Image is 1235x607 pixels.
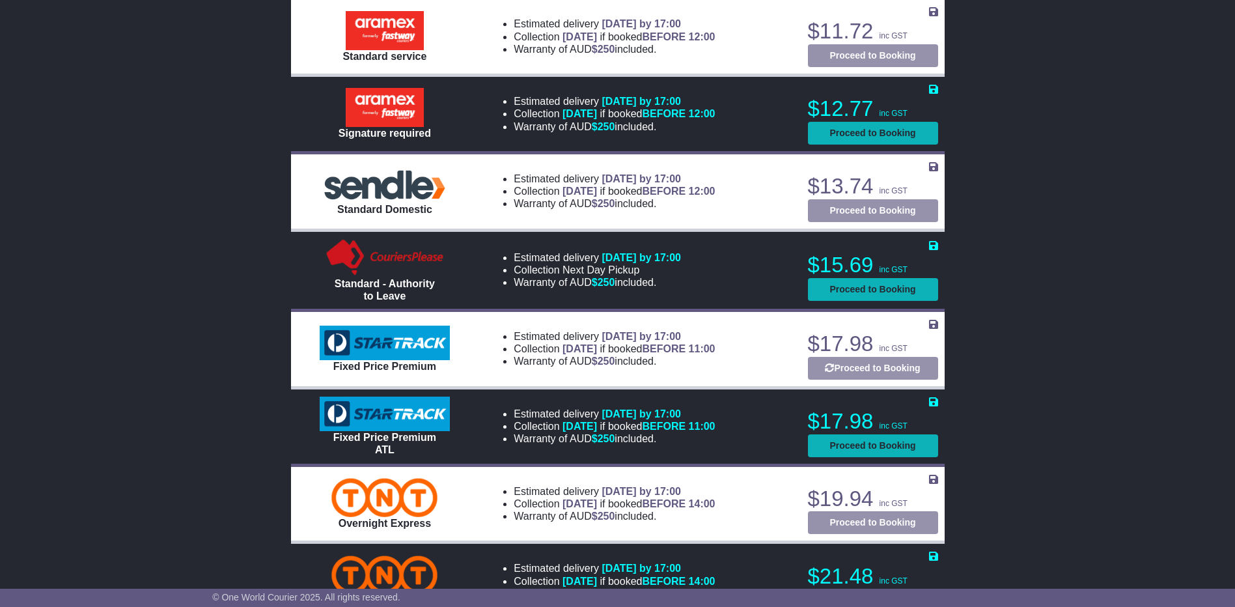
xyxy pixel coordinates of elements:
span: inc GST [880,186,908,195]
span: if booked [562,186,715,197]
span: [DATE] [562,498,597,509]
li: Collection [514,185,715,197]
span: [DATE] by 17:00 [602,96,681,107]
span: $ [592,198,615,209]
span: if booked [562,31,715,42]
span: [DATE] [562,31,597,42]
span: [DATE] [562,186,597,197]
li: Collection [514,498,715,510]
span: 250 [598,511,615,522]
span: [DATE] by 17:00 [602,563,681,574]
span: 250 [598,198,615,209]
img: TNT Domestic: Road Express [331,556,437,595]
img: Sendle: Standard Domestic [320,167,450,203]
span: $ [592,277,615,288]
li: Warranty of AUD included. [514,587,715,600]
li: Warranty of AUD included. [514,510,715,522]
span: 250 [598,277,615,288]
span: $ [592,588,615,599]
span: BEFORE [642,31,686,42]
li: Warranty of AUD included. [514,197,715,210]
span: if booked [562,108,715,119]
span: Standard - Authority to Leave [335,278,435,302]
li: Collection [514,575,715,587]
button: Proceed to Booking [808,278,938,301]
p: $12.77 [808,96,938,122]
span: if booked [562,576,715,587]
li: Collection [514,31,715,43]
span: inc GST [880,109,908,118]
img: TNT Domestic: Overnight Express [331,478,437,517]
span: [DATE] by 17:00 [602,252,681,263]
button: Proceed to Booking [808,434,938,457]
span: inc GST [880,576,908,586]
span: [DATE] by 17:00 [602,18,681,29]
button: Proceed to Booking [808,44,938,67]
span: if booked [562,498,715,509]
span: 12:00 [689,108,715,119]
li: Estimated delivery [514,562,715,574]
p: $13.74 [808,173,938,199]
span: Overnight Express [339,518,431,529]
span: Standard service [342,51,426,62]
p: $21.48 [808,563,938,589]
span: [DATE] [562,343,597,354]
span: BEFORE [642,421,686,432]
span: 250 [598,433,615,444]
li: Collection [514,420,715,432]
span: [DATE] [562,576,597,587]
li: Collection [514,107,715,120]
span: BEFORE [642,108,686,119]
img: Aramex: Signature required [346,88,424,127]
p: $19.94 [808,486,938,512]
span: 14:00 [689,498,715,509]
span: 12:00 [689,31,715,42]
li: Collection [514,343,715,355]
span: [DATE] [562,421,597,432]
span: 14:00 [689,576,715,587]
p: $11.72 [808,18,938,44]
li: Warranty of AUD included. [514,276,681,289]
span: [DATE] by 17:00 [602,486,681,497]
img: StarTrack: Fixed Price Premium ATL [320,397,450,432]
span: [DATE] by 17:00 [602,408,681,419]
p: $17.98 [808,331,938,357]
span: © One World Courier 2025. All rights reserved. [212,592,400,602]
button: Proceed to Booking [808,357,938,380]
span: BEFORE [642,576,686,587]
span: BEFORE [642,343,686,354]
span: $ [592,121,615,132]
span: Fixed Price Premium ATL [333,432,436,455]
img: Couriers Please: Standard - Authority to Leave [324,238,447,277]
span: 250 [598,44,615,55]
span: BEFORE [642,498,686,509]
li: Estimated delivery [514,18,715,30]
button: Proceed to Booking [808,511,938,534]
span: $ [592,356,615,367]
span: $ [592,433,615,444]
li: Warranty of AUD included. [514,355,715,367]
li: Estimated delivery [514,330,715,343]
li: Estimated delivery [514,485,715,498]
span: if booked [562,421,715,432]
p: $17.98 [808,408,938,434]
li: Warranty of AUD included. [514,43,715,55]
span: Standard Domestic [337,204,432,215]
img: Aramex: Standard service [346,11,424,50]
li: Warranty of AUD included. [514,432,715,445]
span: Fixed Price Premium [333,361,436,372]
span: [DATE] [562,108,597,119]
span: inc GST [880,499,908,508]
span: [DATE] by 17:00 [602,173,681,184]
li: Warranty of AUD included. [514,120,715,133]
span: 250 [598,356,615,367]
img: StarTrack: Fixed Price Premium [320,326,450,361]
li: Estimated delivery [514,408,715,420]
li: Collection [514,264,681,276]
span: Next Day Pickup [562,264,639,275]
span: $ [592,44,615,55]
span: if booked [562,343,715,354]
li: Estimated delivery [514,95,715,107]
span: inc GST [880,344,908,353]
span: inc GST [880,31,908,40]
